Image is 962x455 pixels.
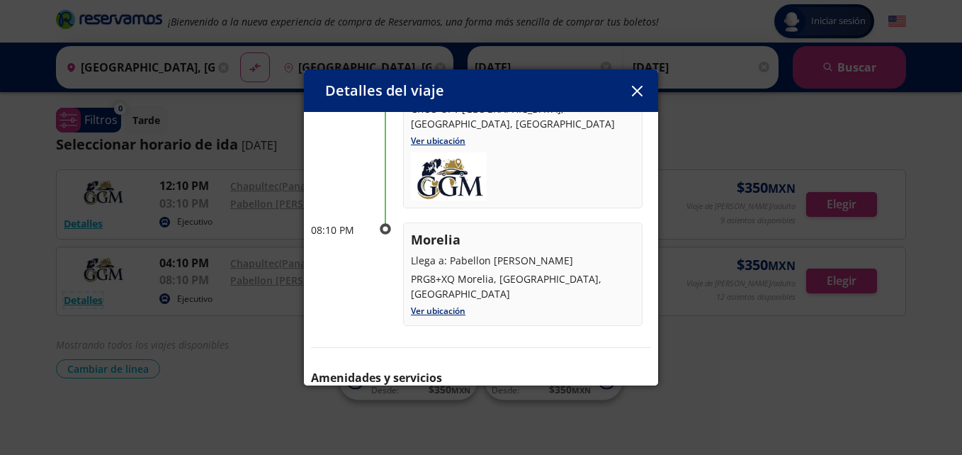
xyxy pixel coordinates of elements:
[411,305,465,317] a: Ver ubicación
[411,253,635,268] p: Llega a: Pabellon [PERSON_NAME]
[311,223,368,237] p: 08:10 PM
[411,135,465,147] a: Ver ubicación
[311,369,651,386] p: Amenidades y servicios
[411,152,487,201] img: WhatsApp_Image_2025-06-18_at_10.16.39.jpeg
[411,230,635,249] p: Morelia
[411,271,635,301] p: PRG8+XQ Morelia, [GEOGRAPHIC_DATA], [GEOGRAPHIC_DATA]
[325,80,444,101] p: Detalles del viaje
[411,101,635,131] p: CRCC+3PV [GEOGRAPHIC_DATA], [GEOGRAPHIC_DATA], [GEOGRAPHIC_DATA]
